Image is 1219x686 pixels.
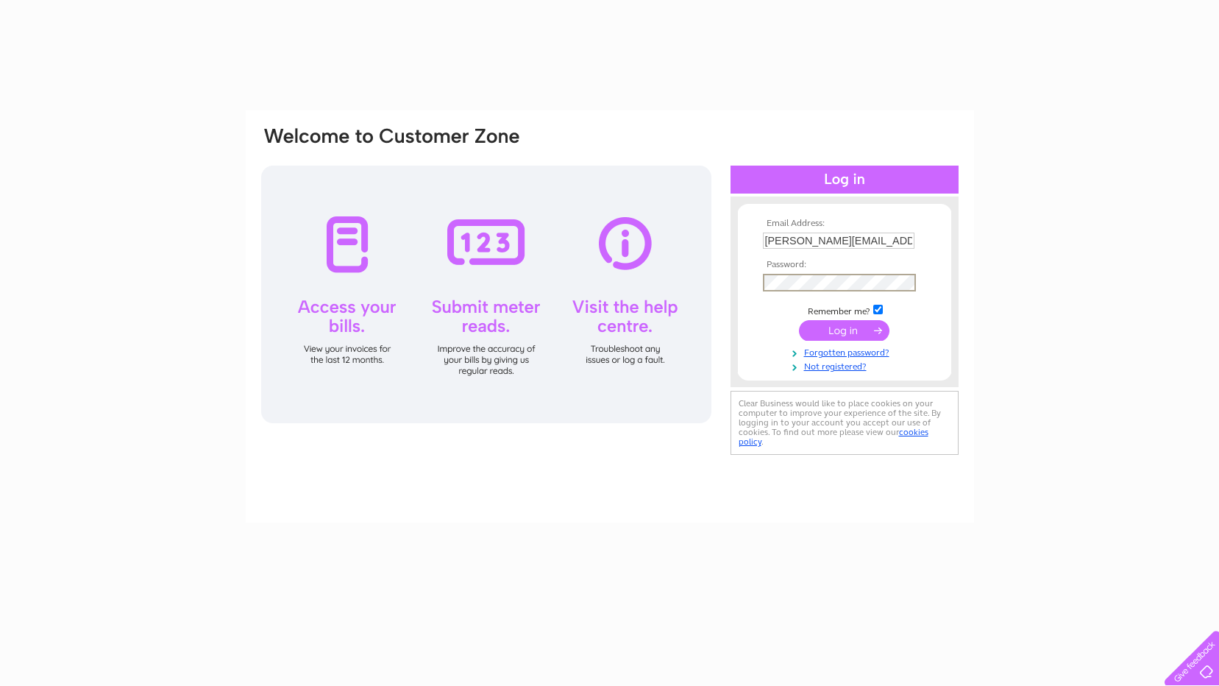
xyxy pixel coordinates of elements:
th: Password: [759,260,930,270]
input: Submit [799,320,889,341]
th: Email Address: [759,219,930,229]
a: Not registered? [763,358,930,372]
td: Remember me? [759,303,930,317]
a: Forgotten password? [763,344,930,358]
div: Clear Business would like to place cookies on your computer to improve your experience of the sit... [731,391,959,455]
a: cookies policy [739,427,928,447]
